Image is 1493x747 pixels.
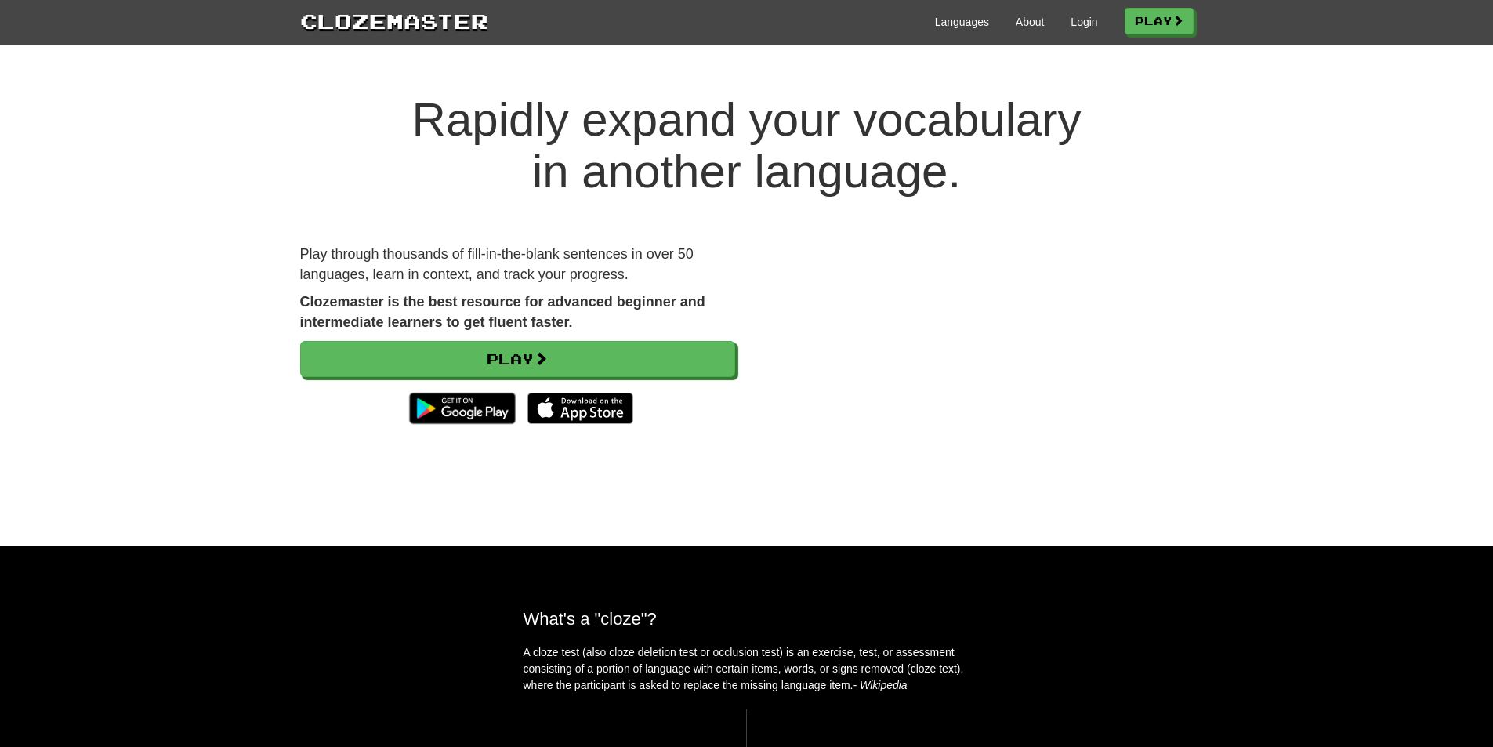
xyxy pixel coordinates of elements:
strong: Clozemaster is the best resource for advanced beginner and intermediate learners to get fluent fa... [300,294,705,330]
a: Languages [935,14,989,30]
a: Login [1071,14,1097,30]
a: Play [1125,8,1194,34]
a: Clozemaster [300,6,488,35]
em: - Wikipedia [853,679,908,691]
a: Play [300,341,735,377]
p: A cloze test (also cloze deletion test or occlusion test) is an exercise, test, or assessment con... [524,644,970,694]
h2: What's a "cloze"? [524,609,970,629]
p: Play through thousands of fill-in-the-blank sentences in over 50 languages, learn in context, and... [300,245,735,285]
img: Download_on_the_App_Store_Badge_US-UK_135x40-25178aeef6eb6b83b96f5f2d004eda3bffbb37122de64afbaef7... [527,393,633,424]
img: Get it on Google Play [401,385,523,432]
a: About [1016,14,1045,30]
